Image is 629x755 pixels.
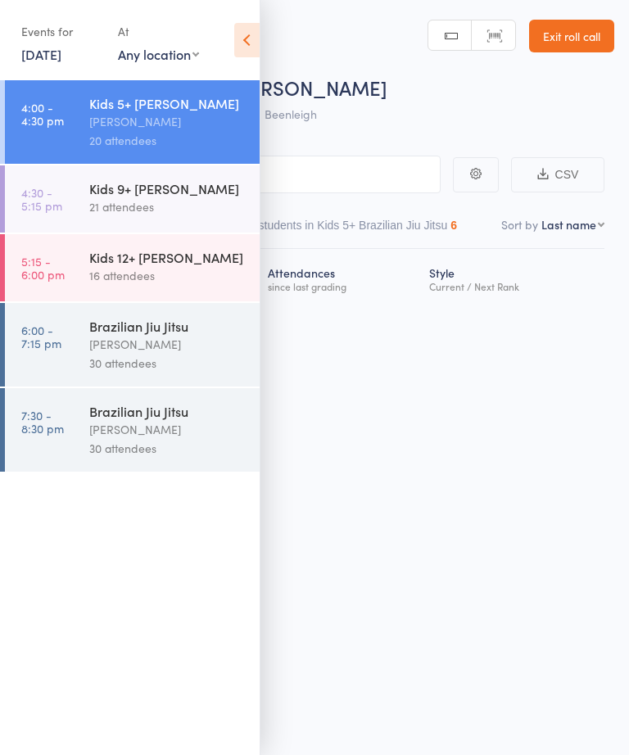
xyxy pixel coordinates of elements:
time: 6:00 - 7:15 pm [21,323,61,350]
a: 4:00 -4:30 pmKids 5+ [PERSON_NAME][PERSON_NAME]20 attendees [5,80,260,164]
a: Exit roll call [529,20,614,52]
div: [PERSON_NAME] [89,420,246,439]
div: Last name [541,216,596,233]
div: 6 [450,219,457,232]
a: 5:15 -6:00 pmKids 12+ [PERSON_NAME]16 attendees [5,234,260,301]
label: Sort by [501,216,538,233]
button: Other students in Kids 5+ Brazilian Jiu Jitsu6 [227,210,457,248]
div: Kids 9+ [PERSON_NAME] [89,179,246,197]
div: Current / Next Rank [429,281,598,292]
div: 16 attendees [89,266,246,285]
div: [PERSON_NAME] [89,112,246,131]
div: since last grading [268,281,416,292]
div: Style [423,256,604,300]
a: [DATE] [21,45,61,63]
time: 4:30 - 5:15 pm [21,186,62,212]
div: At [118,18,199,45]
div: Atten­dances [261,256,423,300]
div: [PERSON_NAME] [89,335,246,354]
div: 30 attendees [89,439,246,458]
div: 21 attendees [89,197,246,216]
a: 6:00 -7:15 pmBrazilian Jiu Jitsu[PERSON_NAME]30 attendees [5,303,260,387]
time: 7:30 - 8:30 pm [21,409,64,435]
div: Any location [118,45,199,63]
div: Kids 12+ [PERSON_NAME] [89,248,246,266]
time: 5:15 - 6:00 pm [21,255,65,281]
div: 30 attendees [89,354,246,373]
div: Events for [21,18,102,45]
div: Kids 5+ [PERSON_NAME] [89,94,246,112]
div: 20 attendees [89,131,246,150]
div: Brazilian Jiu Jitsu [89,402,246,420]
a: 7:30 -8:30 pmBrazilian Jiu Jitsu[PERSON_NAME]30 attendees [5,388,260,472]
span: Beenleigh [265,106,317,122]
div: Brazilian Jiu Jitsu [89,317,246,335]
a: 4:30 -5:15 pmKids 9+ [PERSON_NAME]21 attendees [5,165,260,233]
button: CSV [511,157,604,192]
time: 4:00 - 4:30 pm [21,101,64,127]
span: Kids 5+ [PERSON_NAME] [162,74,387,101]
